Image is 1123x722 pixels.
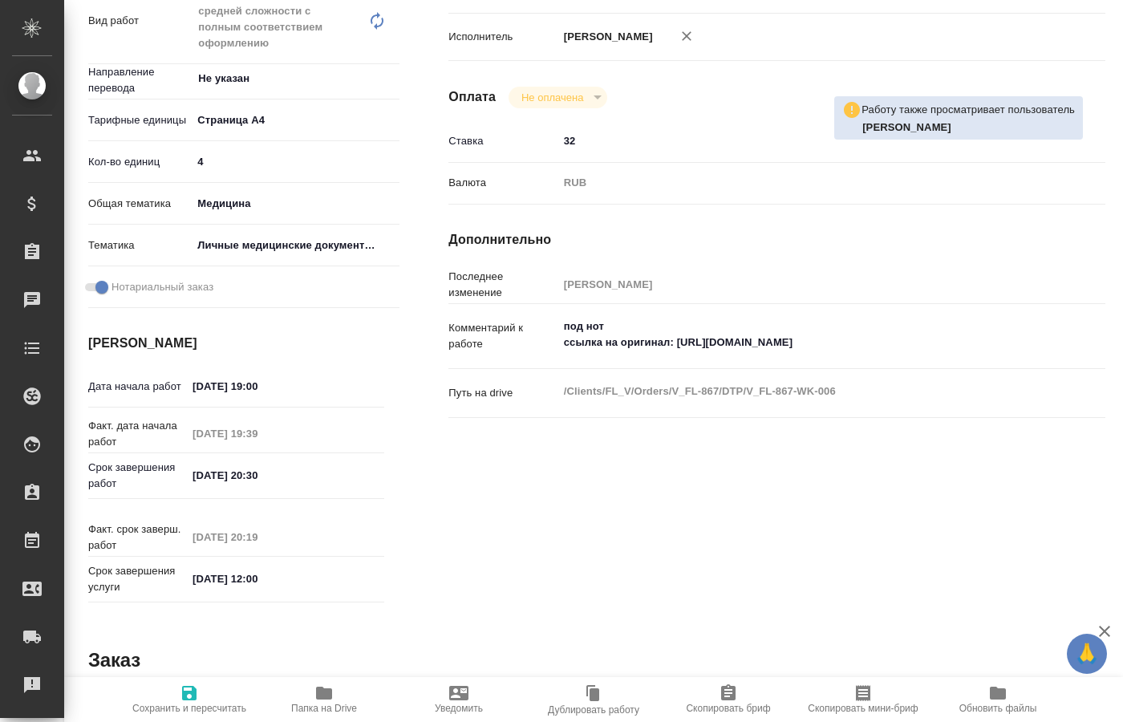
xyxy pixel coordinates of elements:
[862,121,951,133] b: [PERSON_NAME]
[448,320,557,352] p: Комментарий к работе
[257,677,391,722] button: Папка на Drive
[435,703,483,714] span: Уведомить
[1067,634,1107,674] button: 🙏
[862,102,1075,118] p: Работу также просматривает пользователь
[686,703,770,714] span: Скопировать бриф
[558,169,1051,197] div: RUB
[88,154,192,170] p: Кол-во единиц
[448,29,557,45] p: Исполнитель
[448,230,1105,249] h4: Дополнительно
[448,269,557,301] p: Последнее изменение
[88,379,187,395] p: Дата начала работ
[187,375,327,398] input: ✎ Введи что-нибудь
[88,521,187,554] p: Факт. срок заверш. работ
[88,647,140,673] h2: Заказ
[448,87,496,107] h4: Оплата
[1073,637,1101,671] span: 🙏
[88,64,192,96] p: Направление перевода
[88,460,187,492] p: Срок завершения работ
[291,703,357,714] span: Папка на Drive
[930,677,1065,722] button: Обновить файлы
[88,112,192,128] p: Тарифные единицы
[192,232,399,259] div: Личные медицинские документы (справки, эпикризы)
[959,703,1037,714] span: Обновить файлы
[88,237,192,254] p: Тематика
[187,464,327,487] input: ✎ Введи что-нибудь
[448,133,557,149] p: Ставка
[509,87,607,108] div: Не оплачена
[862,120,1075,136] p: Chernova Anna
[187,567,327,590] input: ✎ Введи что-нибудь
[558,129,1051,152] input: ✎ Введи что-нибудь
[132,703,246,714] span: Сохранить и пересчитать
[192,107,399,134] div: Страница А4
[448,385,557,401] p: Путь на drive
[187,422,327,445] input: Пустое поле
[517,91,588,104] button: Не оплачена
[796,677,930,722] button: Скопировать мини-бриф
[88,418,187,450] p: Факт. дата начала работ
[187,525,327,549] input: Пустое поле
[88,334,384,353] h4: [PERSON_NAME]
[558,29,653,45] p: [PERSON_NAME]
[391,677,526,722] button: Уведомить
[448,175,557,191] p: Валюта
[548,704,639,716] span: Дублировать работу
[526,677,661,722] button: Дублировать работу
[808,703,918,714] span: Скопировать мини-бриф
[558,313,1051,356] textarea: под нот ссылка на оригинал: [URL][DOMAIN_NAME]
[88,13,192,29] p: Вид работ
[669,18,704,54] button: Удалить исполнителя
[661,677,796,722] button: Скопировать бриф
[192,150,399,173] input: ✎ Введи что-нибудь
[88,563,187,595] p: Срок завершения услуги
[192,190,399,217] div: Медицина
[391,77,394,80] button: Open
[88,196,192,212] p: Общая тематика
[558,273,1051,296] input: Пустое поле
[122,677,257,722] button: Сохранить и пересчитать
[111,279,213,295] span: Нотариальный заказ
[558,378,1051,405] textarea: /Clients/FL_V/Orders/V_FL-867/DTP/V_FL-867-WK-006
